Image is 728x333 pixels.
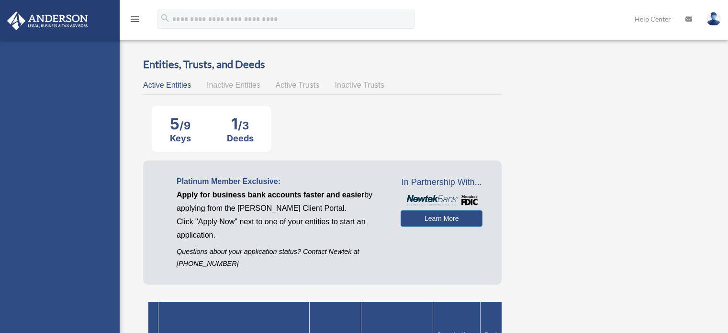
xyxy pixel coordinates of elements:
[401,175,482,190] span: In Partnership With...
[4,11,91,30] img: Anderson Advisors Platinum Portal
[335,81,384,89] span: Inactive Trusts
[177,188,386,215] p: by applying from the [PERSON_NAME] Client Portal.
[276,81,320,89] span: Active Trusts
[706,12,721,26] img: User Pic
[170,133,191,143] div: Keys
[227,133,254,143] div: Deeds
[207,81,260,89] span: Inactive Entities
[238,119,249,132] span: /3
[177,215,386,242] p: Click "Apply Now" next to one of your entities to start an application.
[177,191,364,199] span: Apply for business bank accounts faster and easier
[143,57,502,72] h3: Entities, Trusts, and Deeds
[160,13,170,23] i: search
[179,119,190,132] span: /9
[401,210,482,227] a: Learn More
[129,17,141,25] a: menu
[177,246,386,270] p: Questions about your application status? Contact Newtek at [PHONE_NUMBER]
[143,81,191,89] span: Active Entities
[177,175,386,188] p: Platinum Member Exclusive:
[405,195,478,206] img: NewtekBankLogoSM.png
[129,13,141,25] i: menu
[170,115,191,133] div: 5
[227,115,254,133] div: 1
